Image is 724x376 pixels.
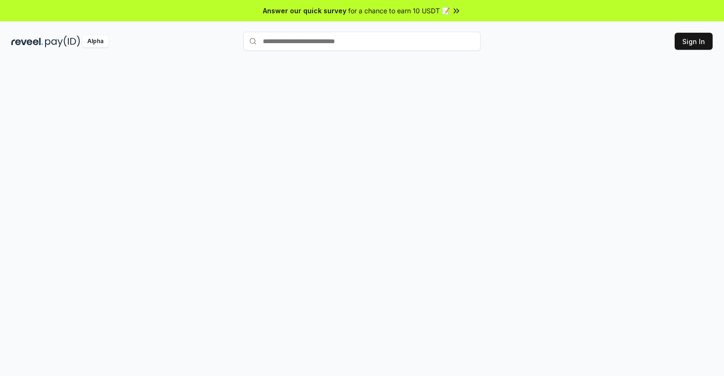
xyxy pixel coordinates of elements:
[348,6,450,16] span: for a chance to earn 10 USDT 📝
[263,6,346,16] span: Answer our quick survey
[675,33,713,50] button: Sign In
[45,36,80,47] img: pay_id
[82,36,109,47] div: Alpha
[11,36,43,47] img: reveel_dark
